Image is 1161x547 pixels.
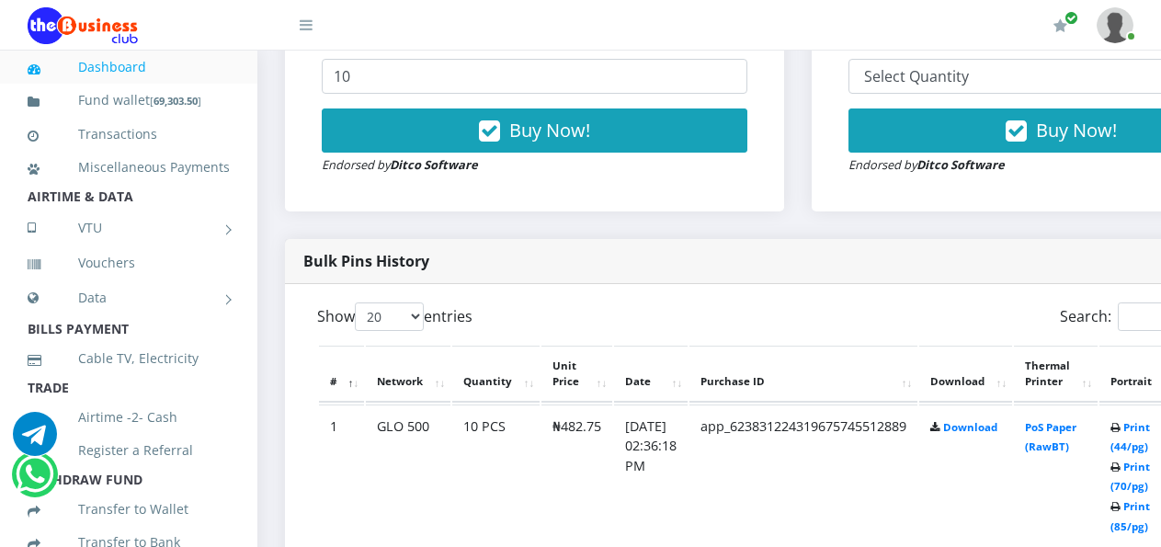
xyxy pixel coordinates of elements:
td: 10 PCS [452,405,540,547]
strong: Ditco Software [916,156,1005,173]
span: Buy Now! [509,118,590,142]
a: Chat for support [13,426,57,456]
a: Cable TV, Electricity [28,337,230,380]
a: Transactions [28,113,230,155]
span: Renew/Upgrade Subscription [1064,11,1078,25]
a: Print (85/pg) [1110,499,1150,533]
strong: Ditco Software [390,156,478,173]
a: Print (70/pg) [1110,460,1150,494]
th: Quantity: activate to sort column ascending [452,346,540,403]
a: Dashboard [28,46,230,88]
small: [ ] [150,94,201,108]
a: Data [28,275,230,321]
td: 1 [319,405,364,547]
strong: Bulk Pins History [303,251,429,271]
a: Chat for support [16,466,53,496]
img: User [1097,7,1133,43]
a: Vouchers [28,242,230,284]
a: Register a Referral [28,429,230,472]
th: Date: activate to sort column ascending [614,346,688,403]
td: app_623831224319675745512889 [689,405,917,547]
td: GLO 500 [366,405,450,547]
th: Download: activate to sort column ascending [919,346,1012,403]
td: [DATE] 02:36:18 PM [614,405,688,547]
button: Buy Now! [322,108,747,153]
a: VTU [28,205,230,251]
small: Endorsed by [848,156,1005,173]
a: Miscellaneous Payments [28,146,230,188]
span: Buy Now! [1036,118,1117,142]
small: Endorsed by [322,156,478,173]
label: Show entries [317,302,472,331]
b: 69,303.50 [154,94,198,108]
a: PoS Paper (RawBT) [1025,420,1076,454]
th: Purchase ID: activate to sort column ascending [689,346,917,403]
th: Thermal Printer: activate to sort column ascending [1014,346,1098,403]
a: Print (44/pg) [1110,420,1150,454]
th: Unit Price: activate to sort column ascending [541,346,612,403]
i: Renew/Upgrade Subscription [1053,18,1067,33]
select: Showentries [355,302,424,331]
a: Download [943,420,997,434]
a: Airtime -2- Cash [28,396,230,439]
a: Fund wallet[69,303.50] [28,79,230,122]
img: Logo [28,7,138,44]
th: #: activate to sort column descending [319,346,364,403]
th: Network: activate to sort column ascending [366,346,450,403]
input: Enter Quantity [322,59,747,94]
td: ₦482.75 [541,405,612,547]
a: Transfer to Wallet [28,488,230,530]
